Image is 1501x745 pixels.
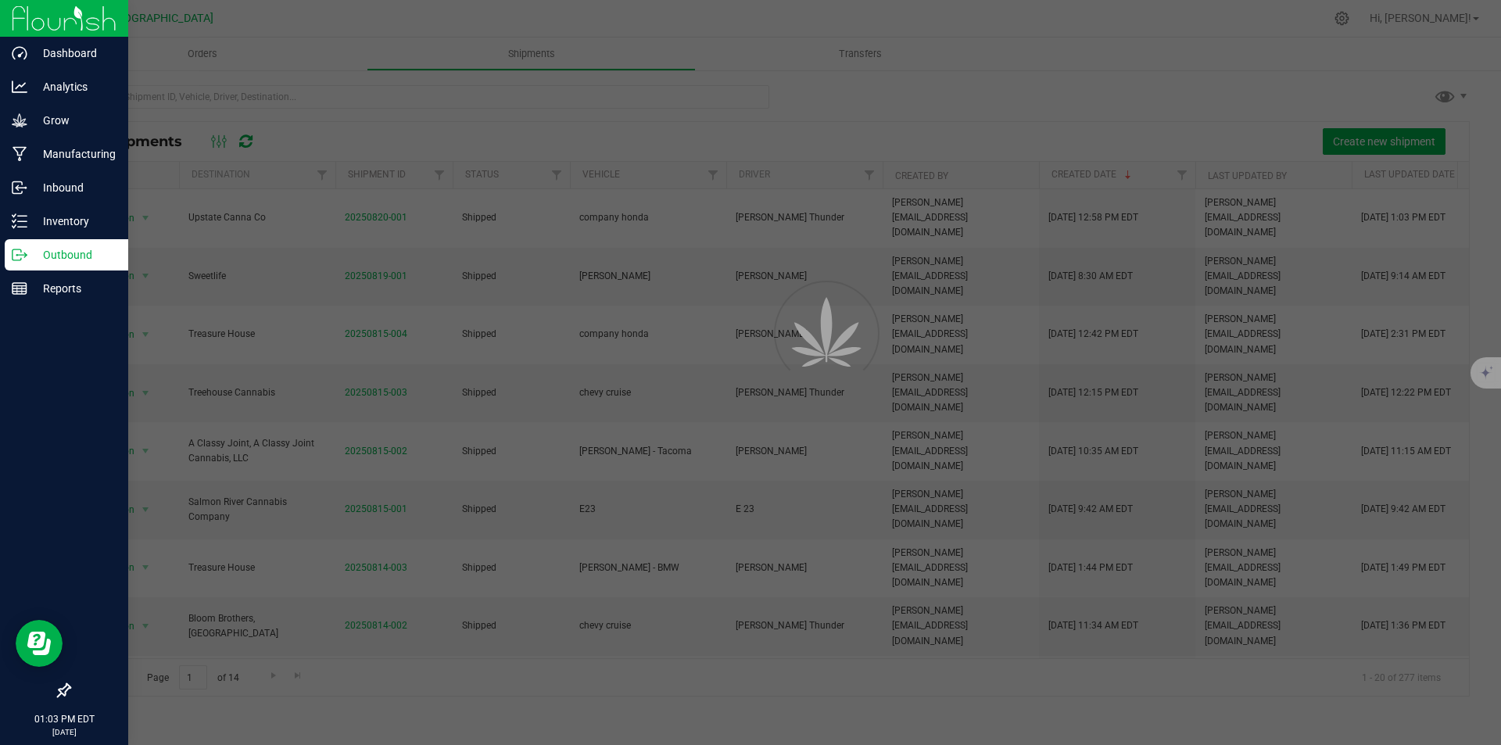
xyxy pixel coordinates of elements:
p: Grow [27,111,121,130]
p: Reports [27,279,121,298]
p: Dashboard [27,44,121,63]
inline-svg: Inventory [12,213,27,229]
inline-svg: Reports [12,281,27,296]
p: 01:03 PM EDT [7,712,121,726]
p: [DATE] [7,726,121,738]
p: Inventory [27,212,121,231]
iframe: Resource center [16,620,63,667]
p: Inbound [27,178,121,197]
inline-svg: Dashboard [12,45,27,61]
p: Manufacturing [27,145,121,163]
inline-svg: Manufacturing [12,146,27,162]
inline-svg: Grow [12,113,27,128]
inline-svg: Inbound [12,180,27,195]
inline-svg: Outbound [12,247,27,263]
p: Analytics [27,77,121,96]
p: Outbound [27,245,121,264]
inline-svg: Analytics [12,79,27,95]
